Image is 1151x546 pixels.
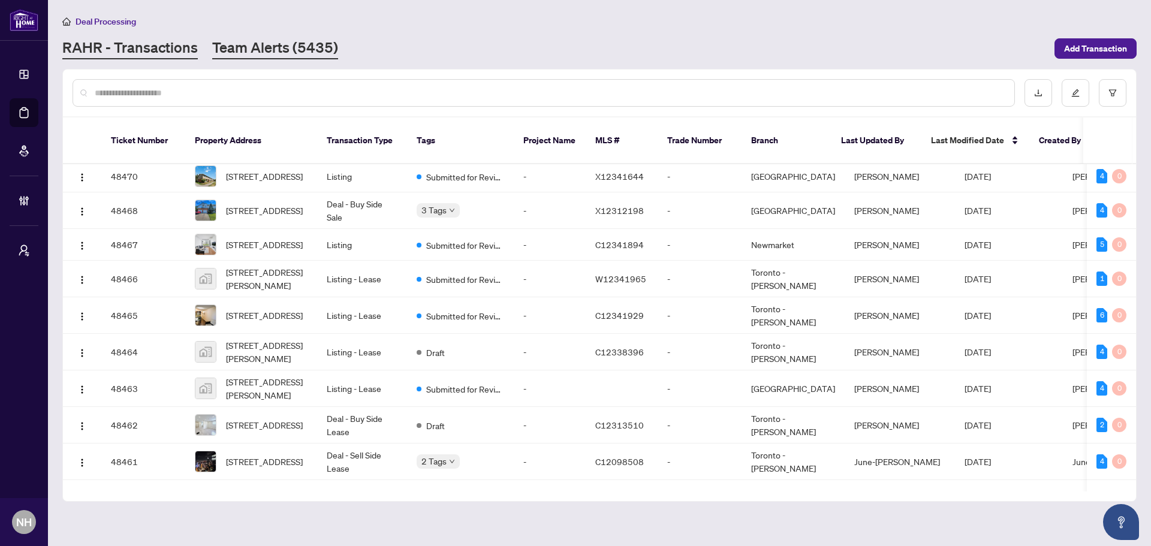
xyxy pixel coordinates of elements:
td: Listing [317,161,407,192]
td: 48461 [101,444,185,480]
td: [PERSON_NAME] [845,334,955,370]
img: Logo [77,458,87,467]
button: Logo [73,452,92,471]
span: C12098508 [595,456,644,467]
span: 2 Tags [421,454,447,468]
span: [STREET_ADDRESS] [226,455,303,468]
span: Submitted for Review [426,239,504,252]
td: Toronto - [PERSON_NAME] [742,444,845,480]
span: [PERSON_NAME] [1072,205,1137,216]
td: - [658,370,742,407]
span: [DATE] [965,310,991,321]
span: [DATE] [965,273,991,284]
th: Trade Number [658,117,742,164]
button: Logo [73,167,92,186]
th: MLS # [586,117,658,164]
span: [PERSON_NAME] [1072,273,1137,284]
span: filter [1108,89,1117,97]
td: 48467 [101,229,185,261]
div: 0 [1112,237,1126,252]
div: 0 [1112,418,1126,432]
span: Draft [426,419,445,432]
div: 1 [1096,272,1107,286]
span: Draft [426,346,445,359]
button: Logo [73,415,92,435]
span: C12341929 [595,310,644,321]
img: thumbnail-img [195,415,216,435]
span: [STREET_ADDRESS] [226,238,303,251]
td: Listing - Lease [317,370,407,407]
span: [PERSON_NAME] [1072,346,1137,357]
span: Last Modified Date [931,134,1004,147]
td: Listing - Lease [317,334,407,370]
span: home [62,17,71,26]
td: - [658,297,742,334]
div: 4 [1096,454,1107,469]
button: Open asap [1103,504,1139,540]
img: thumbnail-img [195,305,216,325]
td: - [514,444,586,480]
td: [PERSON_NAME] [845,229,955,261]
td: 48470 [101,161,185,192]
th: Created By [1029,117,1101,164]
th: Ticket Number [101,117,185,164]
td: [GEOGRAPHIC_DATA] [742,192,845,229]
td: Toronto - [PERSON_NAME] [742,407,845,444]
th: Branch [742,117,831,164]
td: - [514,261,586,297]
span: [STREET_ADDRESS] [226,418,303,432]
td: Toronto - [PERSON_NAME] [742,261,845,297]
td: 48463 [101,370,185,407]
th: Last Modified Date [921,117,1029,164]
td: - [514,161,586,192]
img: thumbnail-img [195,166,216,186]
span: [DATE] [965,171,991,182]
span: [STREET_ADDRESS][PERSON_NAME] [226,339,308,365]
td: - [658,444,742,480]
td: [PERSON_NAME] [845,407,955,444]
button: Logo [73,269,92,288]
img: thumbnail-img [195,269,216,289]
td: - [514,229,586,261]
span: [DATE] [965,205,991,216]
div: 4 [1096,169,1107,183]
td: Toronto - [PERSON_NAME] [742,297,845,334]
td: [PERSON_NAME] [845,370,955,407]
td: - [658,192,742,229]
a: RAHR - Transactions [62,38,198,59]
span: [STREET_ADDRESS][PERSON_NAME] [226,375,308,402]
span: user-switch [18,245,30,257]
img: thumbnail-img [195,378,216,399]
img: thumbnail-img [195,200,216,221]
img: Logo [77,385,87,394]
img: Logo [77,312,87,321]
button: Logo [73,342,92,361]
span: [DATE] [965,383,991,394]
td: 48466 [101,261,185,297]
td: Toronto - [PERSON_NAME] [742,334,845,370]
td: [PERSON_NAME] [845,261,955,297]
td: Listing - Lease [317,261,407,297]
button: download [1025,79,1052,107]
td: 48464 [101,334,185,370]
div: 0 [1112,203,1126,218]
span: Submitted for Review [426,382,504,396]
span: Add Transaction [1064,39,1127,58]
img: Logo [77,241,87,251]
span: [STREET_ADDRESS] [226,170,303,183]
th: Transaction Type [317,117,407,164]
span: C12313510 [595,420,644,430]
img: Logo [77,207,87,216]
img: Logo [77,173,87,182]
td: Listing [317,229,407,261]
button: Logo [73,379,92,398]
span: 3 Tags [421,203,447,217]
div: 4 [1096,345,1107,359]
td: - [514,370,586,407]
span: [DATE] [965,346,991,357]
td: [PERSON_NAME] [845,161,955,192]
td: June-[PERSON_NAME] [845,444,955,480]
th: Last Updated By [831,117,921,164]
td: - [514,407,586,444]
div: 0 [1112,381,1126,396]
